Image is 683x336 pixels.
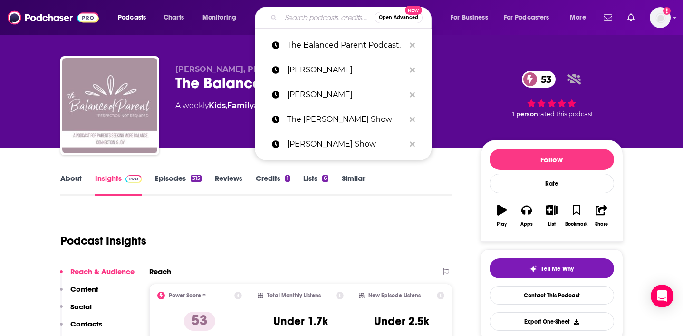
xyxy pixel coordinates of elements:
h3: Under 2.5k [374,314,429,328]
a: [PERSON_NAME] Show [255,132,432,157]
div: Bookmark [565,221,587,227]
button: tell me why sparkleTell Me Why [490,258,614,278]
h2: Total Monthly Listens [267,292,321,299]
a: The [PERSON_NAME] Show [255,107,432,132]
button: open menu [111,10,158,25]
p: The Balanced Parent Podcast. [287,33,405,58]
a: Kids [209,101,226,110]
p: gretchen Rubin [287,82,405,107]
a: The Balanced Parent Podcast. [255,33,432,58]
span: 53 [531,71,556,88]
a: 53 [522,71,556,88]
button: Follow [490,149,614,170]
img: Podchaser Pro [125,175,142,183]
a: Show notifications dropdown [624,10,638,26]
a: Show notifications dropdown [600,10,616,26]
span: More [570,11,586,24]
p: Social [70,302,92,311]
a: Contact This Podcast [490,286,614,305]
div: Share [595,221,608,227]
div: Rate [490,174,614,193]
h2: New Episode Listens [368,292,421,299]
p: Reach & Audience [70,267,135,276]
svg: Add a profile image [663,7,671,15]
p: Mel Robins Show [287,132,405,157]
p: The Mel Robbins Show [287,107,405,132]
h2: Reach [149,267,171,276]
div: Open Intercom Messenger [651,285,673,307]
a: Similar [342,174,365,196]
a: About [60,174,82,196]
button: Social [60,302,92,320]
span: Monitoring [202,11,236,24]
p: 53 [184,312,215,331]
span: Charts [164,11,184,24]
span: Logged in as megcassidy [650,7,671,28]
h3: Under 1.7k [273,314,328,328]
h1: Podcast Insights [60,234,146,248]
span: For Business [451,11,488,24]
span: For Podcasters [504,11,549,24]
input: Search podcasts, credits, & more... [281,10,375,25]
div: 6 [322,175,328,182]
button: Share [589,198,614,233]
p: Content [70,285,98,294]
button: open menu [563,10,598,25]
button: Bookmark [564,198,589,233]
div: 53 1 personrated this podcast [481,65,623,124]
img: The Balanced Parent Podcast [62,58,157,153]
div: Search podcasts, credits, & more... [264,7,441,29]
span: Podcasts [118,11,146,24]
span: [PERSON_NAME], PhD [175,65,265,74]
img: Podchaser - Follow, Share and Rate Podcasts [8,9,99,27]
button: open menu [498,10,563,25]
p: Contacts [70,319,102,328]
div: Play [497,221,507,227]
a: Charts [157,10,190,25]
button: Show profile menu [650,7,671,28]
button: List [539,198,564,233]
span: Tell Me Why [541,265,574,273]
img: User Profile [650,7,671,28]
a: [PERSON_NAME] [255,82,432,107]
div: 315 [191,175,201,182]
span: , [226,101,227,110]
button: Play [490,198,514,233]
div: List [548,221,556,227]
a: Credits1 [256,174,290,196]
div: A weekly podcast [175,100,339,111]
button: Content [60,285,98,302]
span: New [405,6,422,15]
button: Export One-Sheet [490,312,614,331]
div: 1 [285,175,290,182]
button: Apps [514,198,539,233]
a: [PERSON_NAME] [255,58,432,82]
button: open menu [444,10,500,25]
a: Episodes315 [155,174,201,196]
a: Family [227,101,254,110]
a: InsightsPodchaser Pro [95,174,142,196]
button: open menu [196,10,249,25]
span: Open Advanced [379,15,418,20]
a: Reviews [215,174,242,196]
p: gabriel lyon [287,58,405,82]
span: 1 person [512,110,538,118]
a: Lists6 [303,174,328,196]
h2: Power Score™ [169,292,206,299]
div: Apps [520,221,533,227]
button: Open AdvancedNew [375,12,423,23]
img: tell me why sparkle [529,265,537,273]
button: Reach & Audience [60,267,135,285]
span: and [254,101,269,110]
span: rated this podcast [538,110,593,118]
